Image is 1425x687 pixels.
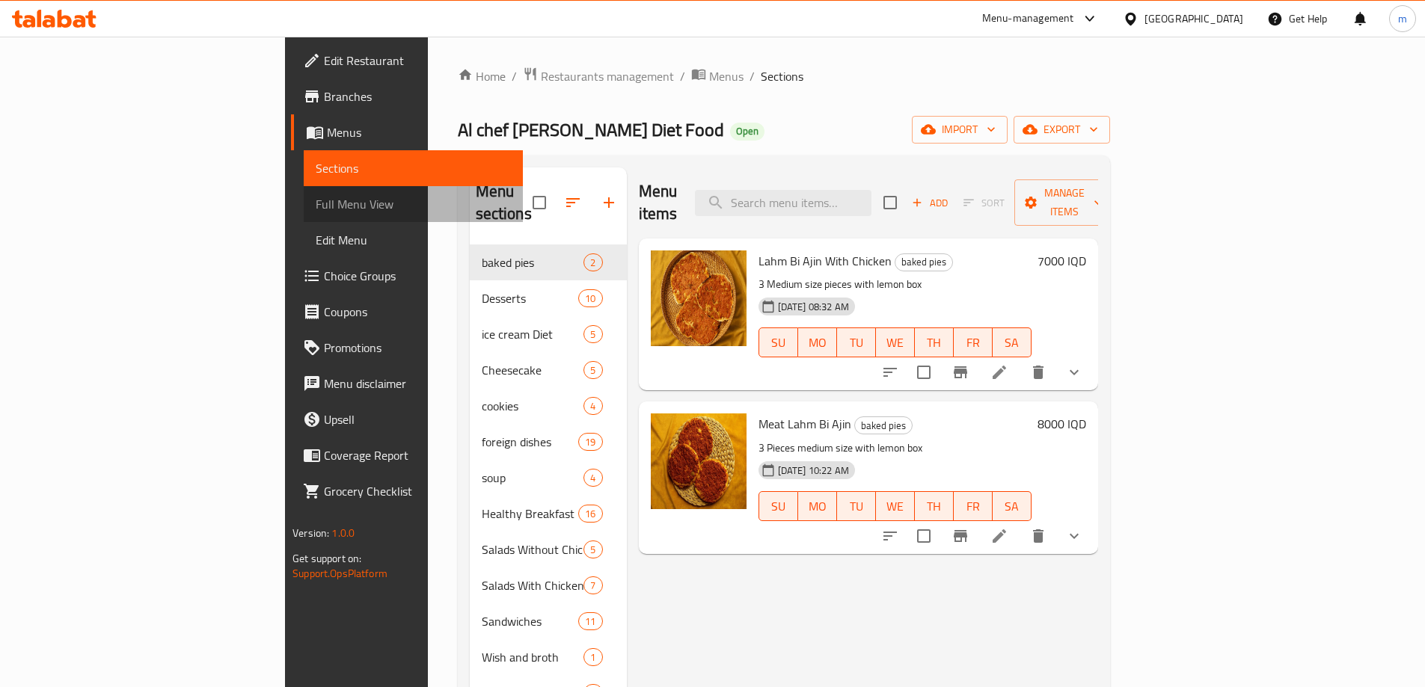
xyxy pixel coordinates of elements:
[482,648,584,666] div: Wish and broth
[882,332,909,354] span: WE
[579,292,601,306] span: 10
[482,612,579,630] span: Sandwiches
[324,410,511,428] span: Upsell
[291,401,523,437] a: Upsell
[324,52,511,70] span: Edit Restaurant
[291,43,523,78] a: Edit Restaurant
[993,327,1032,357] button: SA
[578,433,602,451] div: items
[1038,250,1086,271] h6: 7000 IQD
[482,576,584,594] span: Salads With Chicken
[1065,363,1083,381] svg: Show Choices
[1038,413,1086,434] h6: 8000 IQD
[578,612,602,630] div: items
[843,496,870,517] span: TU
[921,496,948,517] span: TH
[291,294,523,330] a: Coupons
[872,518,908,554] button: sort-choices
[584,543,601,557] span: 5
[482,469,584,487] div: soup
[523,67,674,86] a: Restaurants management
[470,316,627,352] div: ice cream Diet5
[291,330,523,366] a: Promotions
[583,253,602,271] div: items
[482,505,579,523] span: Healthy Breakfast
[524,187,555,218] span: Select all sections
[324,375,511,392] span: Menu disclaimer
[324,87,511,105] span: Branches
[555,185,591,221] span: Sort sections
[584,650,601,665] span: 1
[292,564,387,583] a: Support.OpsPlatform
[651,413,747,509] img: Meat Lahm Bi Ajin
[709,67,744,85] span: Menus
[759,491,798,521] button: SU
[291,366,523,401] a: Menu disclaimer
[579,507,601,521] span: 16
[691,67,744,86] a: Menus
[1020,354,1056,390] button: delete
[591,185,627,221] button: Add section
[470,532,627,567] div: Salads Without Chicken5
[924,120,996,139] span: import
[960,496,987,517] span: FR
[584,399,601,413] span: 4
[291,437,523,473] a: Coverage Report
[874,187,906,218] span: Select section
[579,435,601,449] span: 19
[908,520,940,552] span: Select to update
[954,491,993,521] button: FR
[872,354,908,390] button: sort-choices
[470,424,627,460] div: foreign dishes19
[579,614,601,629] span: 11
[999,496,1026,517] span: SA
[759,327,798,357] button: SU
[583,540,602,558] div: items
[583,576,602,594] div: items
[482,289,579,307] span: Desserts
[759,275,1032,294] p: 3 Medium size pieces with lemon box
[1056,354,1092,390] button: show more
[458,67,1110,86] nav: breadcrumb
[292,549,361,568] span: Get support on:
[954,327,993,357] button: FR
[482,540,584,558] span: Salads Without Chicken
[470,639,627,675] div: Wish and broth1
[470,496,627,532] div: Healthy Breakfast16
[470,603,627,639] div: Sandwiches11
[759,439,1032,458] p: 3 Pieces medium size with lemon box
[895,253,952,271] span: baked pies
[324,267,511,285] span: Choice Groups
[876,491,915,521] button: WE
[943,518,978,554] button: Branch-specific-item
[304,186,523,222] a: Full Menu View
[324,303,511,321] span: Coupons
[843,332,870,354] span: TU
[482,397,584,415] span: cookies
[761,67,803,85] span: Sections
[1144,10,1243,27] div: [GEOGRAPHIC_DATA]
[759,250,892,272] span: Lahm Bi Ajin With Chicken
[292,523,329,543] span: Version:
[470,280,627,316] div: Desserts10
[470,244,627,280] div: baked pies2
[750,67,755,85] li: /
[331,523,355,543] span: 1.0.0
[759,413,851,435] span: Meat Lahm Bi Ajin
[906,191,954,215] button: Add
[584,363,601,378] span: 5
[482,433,579,451] div: foreign dishes
[482,325,584,343] div: ice cream Diet
[1026,184,1103,221] span: Manage items
[804,332,831,354] span: MO
[304,222,523,258] a: Edit Menu
[584,471,601,485] span: 4
[482,361,584,379] span: Cheesecake
[639,180,678,225] h2: Menu items
[854,416,913,434] div: baked pies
